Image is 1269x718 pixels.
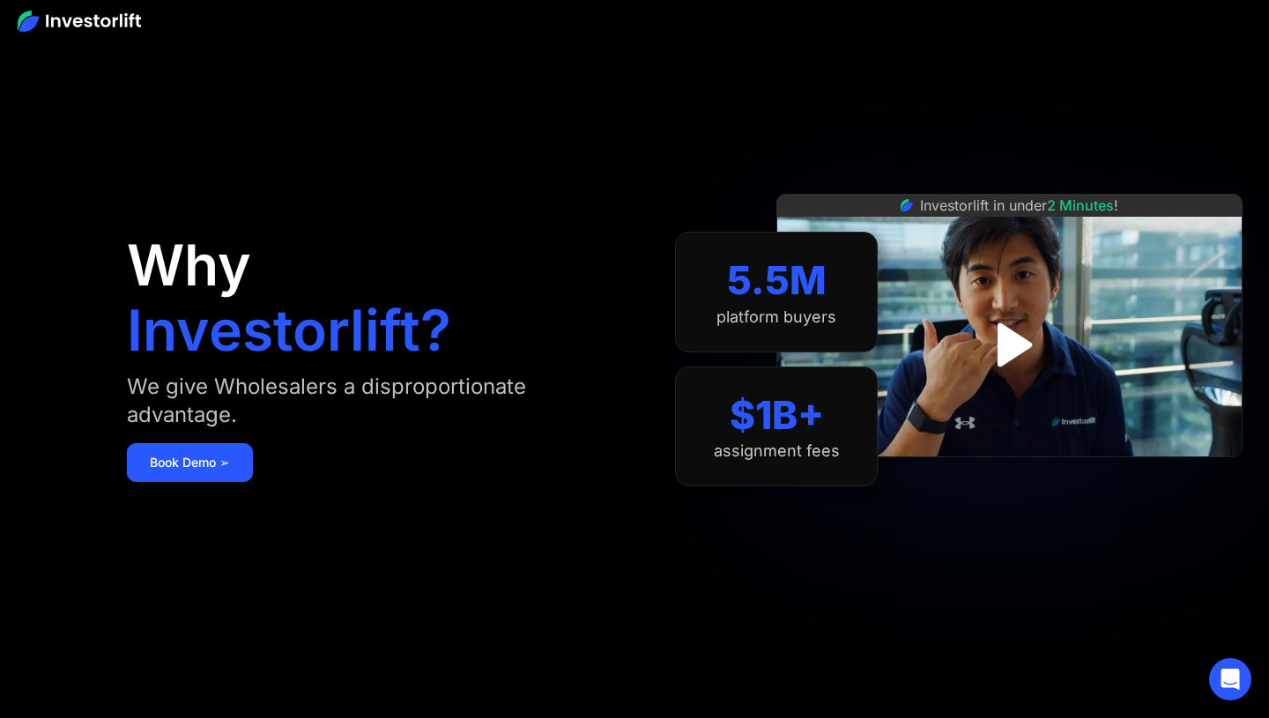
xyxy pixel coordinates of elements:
[920,195,1118,216] div: Investorlift in under !
[127,237,251,293] h1: Why
[716,307,836,327] div: platform buyers
[127,443,253,482] a: Book Demo ➢
[1047,196,1114,214] span: 2 Minutes
[730,392,824,439] div: $1B+
[878,466,1142,487] iframe: Customer reviews powered by Trustpilot
[727,257,827,304] div: 5.5M
[1209,658,1251,700] div: Open Intercom Messenger
[714,441,840,461] div: assignment fees
[127,302,451,359] h1: Investorlift?
[970,306,1049,384] a: open lightbox
[127,373,578,429] div: We give Wholesalers a disproportionate advantage.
